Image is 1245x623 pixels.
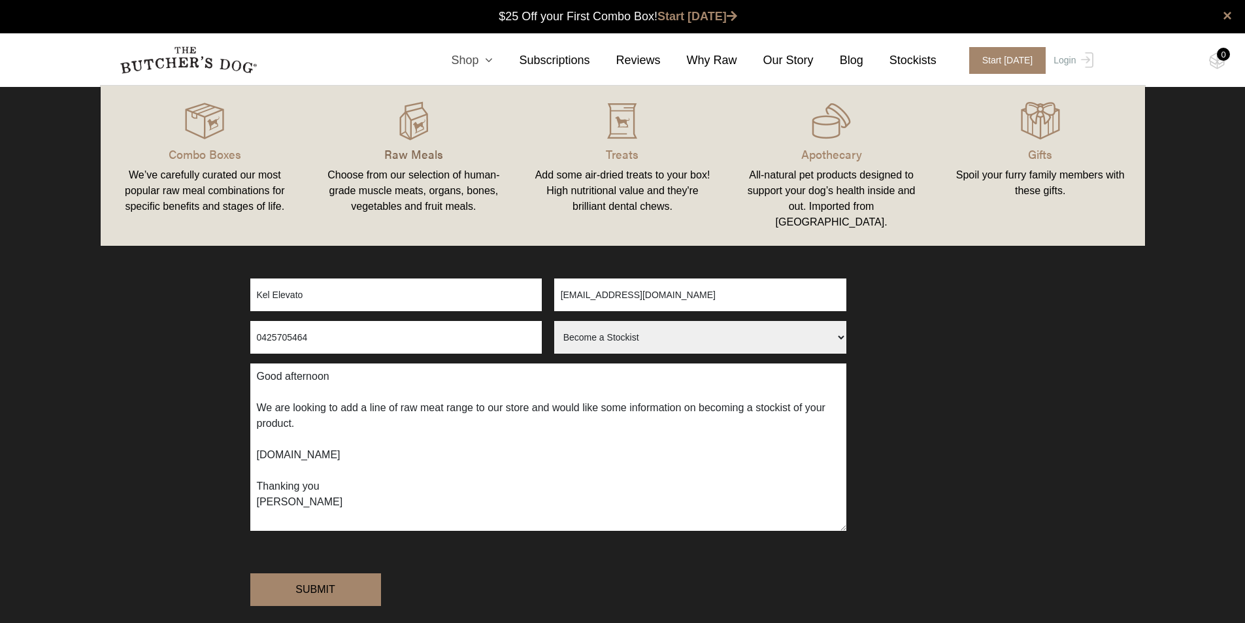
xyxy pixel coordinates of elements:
p: Our preferred form of messaging is via email. However please provide a phone number if you'd like... [250,230,995,278]
a: Blog [814,52,863,69]
div: Choose from our selection of human-grade muscle meats, organs, bones, vegetables and fruit meals. [325,167,503,214]
a: Our Story [737,52,814,69]
div: Add some air-dried treats to your box! High nutritional value and they're brilliant dental chews. [534,167,712,214]
div: Spoil your furry family members with these gifts. [952,167,1129,199]
a: close [1223,8,1232,24]
img: TBD_Cart-Empty.png [1209,52,1225,69]
a: Apothecary All-natural pet products designed to support your dog’s health inside and out. Importe... [727,99,936,233]
a: Why Raw [661,52,737,69]
p: Raw Meals [325,145,503,163]
a: Stockists [863,52,937,69]
a: Login [1050,47,1093,74]
a: Start [DATE] [657,10,737,23]
a: Raw Meals Choose from our selection of human-grade muscle meats, organs, bones, vegetables and fr... [309,99,518,233]
a: Treats Add some air-dried treats to your box! High nutritional value and they're brilliant dental... [518,99,727,233]
a: Shop [425,52,493,69]
a: Subscriptions [493,52,589,69]
a: Start [DATE] [956,47,1051,74]
div: We’ve carefully curated our most popular raw meal combinations for specific benefits and stages o... [116,167,294,214]
a: Combo Boxes We’ve carefully curated our most popular raw meal combinations for specific benefits ... [101,99,310,233]
p: Apothecary [742,145,920,163]
p: Gifts [952,145,1129,163]
span: Start [DATE] [969,47,1046,74]
p: Combo Boxes [116,145,294,163]
input: Email [554,278,846,311]
a: Reviews [590,52,661,69]
input: Submit [250,573,381,606]
input: Phone Number [250,321,542,354]
div: All-natural pet products designed to support your dog’s health inside and out. Imported from [GEO... [742,167,920,230]
input: Full Name [250,278,542,311]
a: Gifts Spoil your furry family members with these gifts. [936,99,1145,233]
div: 0 [1217,48,1230,61]
p: Treats [534,145,712,163]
